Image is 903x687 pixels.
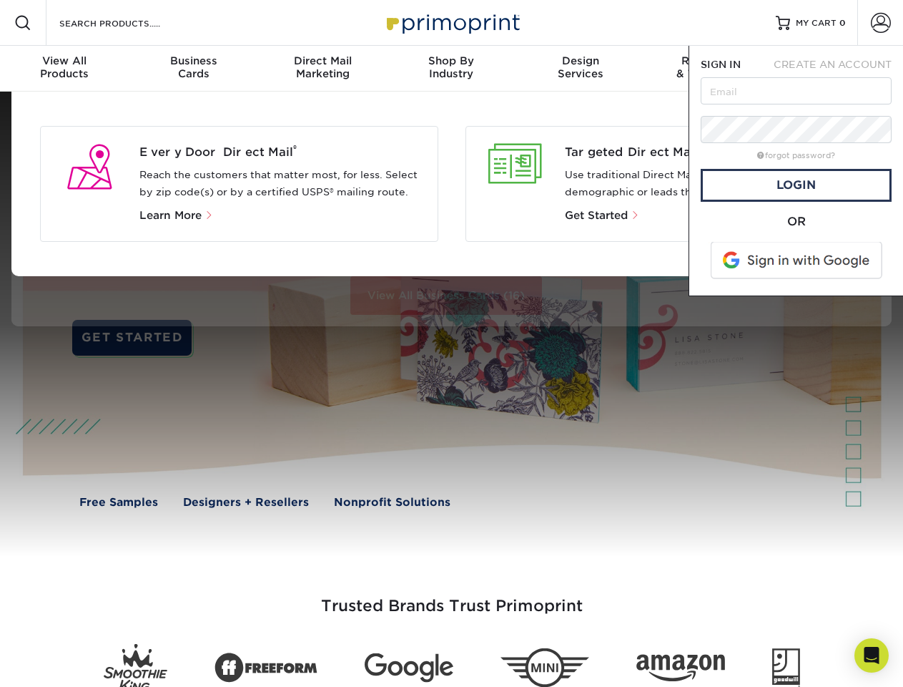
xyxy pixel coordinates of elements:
span: Resources [645,54,774,67]
a: BusinessCards [129,46,257,92]
img: Goodwill [772,648,800,687]
div: OR [701,213,892,230]
a: forgot password? [757,151,835,160]
div: Marketing [258,54,387,80]
span: CREATE AN ACCOUNT [774,59,892,70]
div: & Templates [645,54,774,80]
span: Shop By [387,54,515,67]
img: Amazon [636,655,725,682]
input: SEARCH PRODUCTS..... [58,14,197,31]
a: Resources& Templates [645,46,774,92]
img: Primoprint [380,7,523,38]
a: Login [701,169,892,202]
input: Email [701,77,892,104]
a: Direct MailMarketing [258,46,387,92]
h3: Trusted Brands Trust Primoprint [34,562,870,633]
span: Business [129,54,257,67]
div: Cards [129,54,257,80]
span: Design [516,54,645,67]
span: SIGN IN [701,59,741,70]
a: DesignServices [516,46,645,92]
div: Open Intercom Messenger [854,638,889,673]
span: Direct Mail [258,54,387,67]
div: Services [516,54,645,80]
img: Google [365,653,453,683]
div: Industry [387,54,515,80]
a: Shop ByIndustry [387,46,515,92]
span: MY CART [796,17,837,29]
span: 0 [839,18,846,28]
